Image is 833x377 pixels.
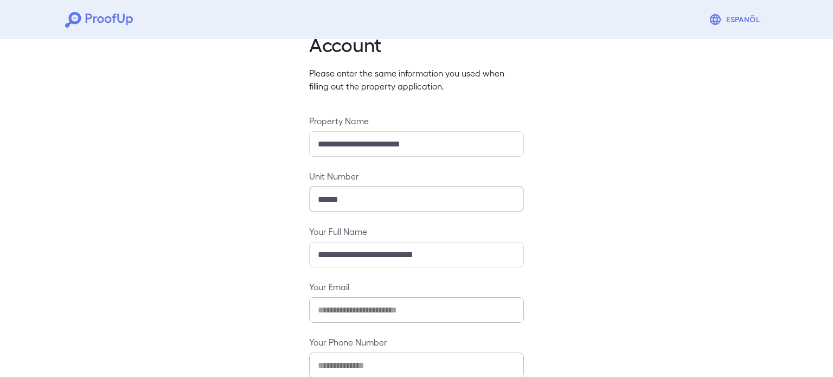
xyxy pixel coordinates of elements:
label: Property Name [309,114,524,127]
button: Espanõl [704,9,768,30]
p: Please enter the same information you used when filling out the property application. [309,67,524,93]
label: Your Phone Number [309,336,524,348]
label: Your Email [309,280,524,293]
label: Your Full Name [309,225,524,238]
label: Unit Number [309,170,524,182]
